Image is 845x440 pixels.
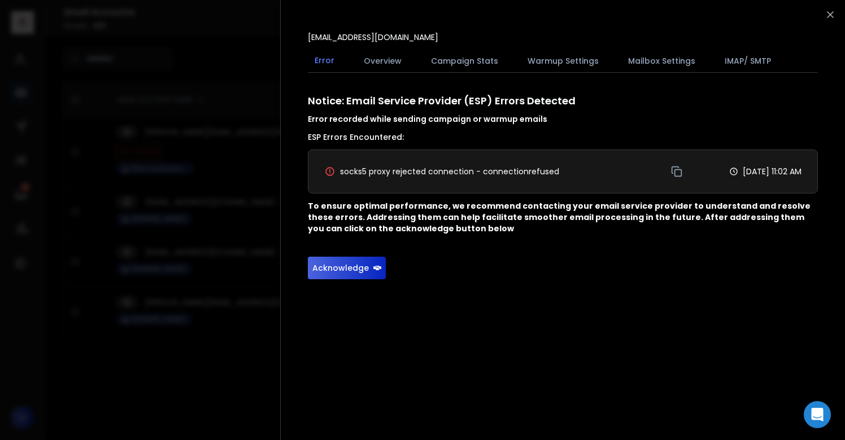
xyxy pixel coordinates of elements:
p: To ensure optimal performance, we recommend contacting your email service provider to understand ... [308,200,818,234]
span: socks5 proxy rejected connection - connectionrefused [340,166,559,177]
button: Warmup Settings [521,49,606,73]
h4: Error recorded while sending campaign or warmup emails [308,113,818,125]
button: Mailbox Settings [621,49,702,73]
div: Open Intercom Messenger [804,401,831,428]
h1: Notice: Email Service Provider (ESP) Errors Detected [308,93,818,125]
p: [DATE] 11:02 AM [743,166,802,177]
button: Acknowledge [308,257,386,279]
button: Error [308,48,341,74]
button: Campaign Stats [424,49,505,73]
p: [EMAIL_ADDRESS][DOMAIN_NAME] [308,32,438,43]
button: Overview [357,49,408,73]
button: IMAP/ SMTP [718,49,778,73]
h3: ESP Errors Encountered: [308,131,818,143]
